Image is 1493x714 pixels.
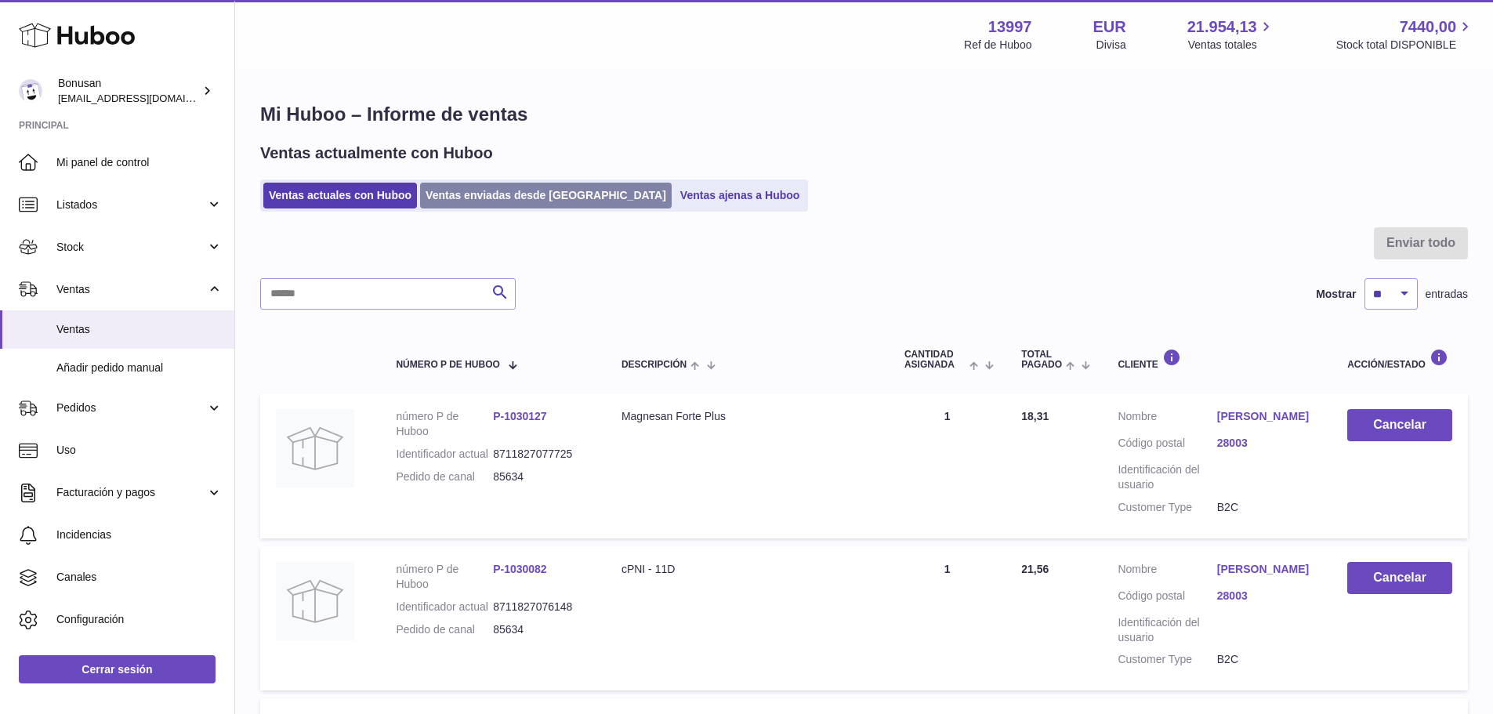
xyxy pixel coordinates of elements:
a: Ventas actuales con Huboo [263,183,417,208]
div: cPNI - 11D [621,562,873,577]
td: 1 [889,393,1006,538]
a: Ventas enviadas desde [GEOGRAPHIC_DATA] [420,183,672,208]
span: Ventas totales [1188,38,1275,53]
span: 7440,00 [1400,16,1456,38]
span: Mi panel de control [56,155,223,170]
dt: Identificador actual [396,600,493,614]
span: Descripción [621,360,687,370]
div: Magnesan Forte Plus [621,409,873,424]
span: Stock total DISPONIBLE [1336,38,1474,53]
span: Incidencias [56,527,223,542]
img: info@bonusan.es [19,79,42,103]
dt: Código postal [1118,436,1216,455]
dd: B2C [1217,500,1316,515]
dt: Código postal [1118,589,1216,607]
a: Cerrar sesión [19,655,216,683]
span: entradas [1426,287,1468,302]
div: Divisa [1096,38,1126,53]
a: 28003 [1217,436,1316,451]
dt: Identificador actual [396,447,493,462]
a: Ventas ajenas a Huboo [675,183,806,208]
dt: Pedido de canal [396,469,493,484]
span: 21.954,13 [1187,16,1257,38]
dd: B2C [1217,652,1316,667]
span: Listados [56,198,206,212]
span: número P de Huboo [396,360,499,370]
span: Stock [56,240,206,255]
dt: Customer Type [1118,652,1216,667]
strong: EUR [1093,16,1125,38]
img: no-photo.jpg [276,562,354,640]
span: Ventas [56,322,223,337]
dt: Pedido de canal [396,622,493,637]
div: Cliente [1118,349,1316,370]
a: 28003 [1217,589,1316,603]
dt: Customer Type [1118,500,1216,515]
a: [PERSON_NAME] [1217,409,1316,424]
span: Uso [56,443,223,458]
span: Canales [56,570,223,585]
dd: 85634 [493,622,590,637]
h2: Ventas actualmente con Huboo [260,143,493,164]
a: 7440,00 Stock total DISPONIBLE [1336,16,1474,53]
a: P-1030127 [493,410,547,422]
dt: número P de Huboo [396,409,493,439]
dt: Identificación del usuario [1118,462,1216,492]
dd: 8711827077725 [493,447,590,462]
dd: 8711827076148 [493,600,590,614]
strong: 13997 [988,16,1032,38]
label: Mostrar [1316,287,1356,302]
img: no-photo.jpg [276,409,354,487]
a: [PERSON_NAME] [1217,562,1316,577]
td: 1 [889,546,1006,690]
span: Total pagado [1021,350,1062,370]
span: [EMAIL_ADDRESS][DOMAIN_NAME] [58,92,230,104]
span: Pedidos [56,400,206,415]
span: Cantidad ASIGNADA [904,350,966,370]
span: 21,56 [1021,563,1049,575]
dt: Identificación del usuario [1118,615,1216,645]
dt: Nombre [1118,409,1216,428]
a: P-1030082 [493,563,547,575]
div: Acción/Estado [1347,349,1452,370]
a: 21.954,13 Ventas totales [1187,16,1275,53]
h1: Mi Huboo – Informe de ventas [260,102,1468,127]
div: Ref de Huboo [964,38,1031,53]
span: Ventas [56,282,206,297]
button: Cancelar [1347,562,1452,594]
dt: Nombre [1118,562,1216,581]
span: Facturación y pagos [56,485,206,500]
div: Bonusan [58,76,199,106]
dt: número P de Huboo [396,562,493,592]
span: 18,31 [1021,410,1049,422]
span: Configuración [56,612,223,627]
span: Añadir pedido manual [56,361,223,375]
button: Cancelar [1347,409,1452,441]
dd: 85634 [493,469,590,484]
